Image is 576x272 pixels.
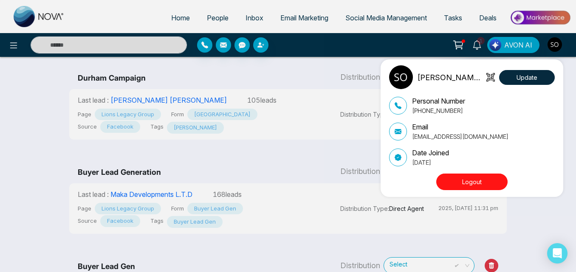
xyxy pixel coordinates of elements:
button: Update [499,70,555,85]
p: Email [412,122,508,132]
p: [PHONE_NUMBER] [412,106,465,115]
button: Logout [436,174,508,190]
p: [PERSON_NAME] Owner [417,72,484,83]
div: Open Intercom Messenger [547,243,568,264]
p: Date Joined [412,148,449,158]
p: Personal Number [412,96,465,106]
p: [DATE] [412,158,449,167]
p: [EMAIL_ADDRESS][DOMAIN_NAME] [412,132,508,141]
